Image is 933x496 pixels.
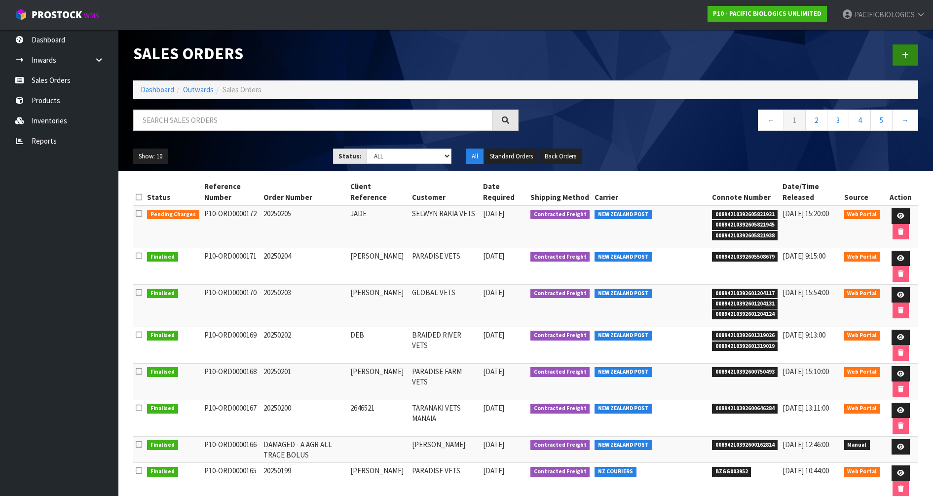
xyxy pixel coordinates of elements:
[844,440,870,450] span: Manual
[595,210,652,220] span: NEW ZEALAND POST
[530,367,590,377] span: Contracted Freight
[712,231,778,241] span: 00894210392605821938
[202,205,261,248] td: P10-ORD0000172
[410,284,481,327] td: GLOBAL VETS
[539,149,582,164] button: Back Orders
[883,179,918,205] th: Action
[147,252,178,262] span: Finalised
[709,179,781,205] th: Connote Number
[712,440,778,450] span: 00894210392600162814
[783,440,829,449] span: [DATE] 12:46:00
[712,331,778,341] span: 00894210392601319026
[530,440,590,450] span: Contracted Freight
[348,248,410,284] td: [PERSON_NAME]
[202,327,261,363] td: P10-ORD0000169
[892,110,918,131] a: →
[145,179,202,205] th: Status
[827,110,849,131] a: 3
[348,400,410,436] td: 2646521
[32,8,82,21] span: ProStock
[844,331,881,341] span: Web Portal
[595,440,652,450] span: NEW ZEALAND POST
[202,400,261,436] td: P10-ORD0000167
[783,251,825,261] span: [DATE] 9:15:00
[712,299,778,309] span: 00894210392601204131
[595,404,652,414] span: NEW ZEALAND POST
[533,110,919,134] nav: Page navigation
[481,179,528,205] th: Date Required
[410,400,481,436] td: TARANAKI VETS MANAIA
[147,289,178,299] span: Finalised
[712,342,778,351] span: 00894210392601319019
[410,363,481,400] td: PARADISE FARM VETS
[147,210,199,220] span: Pending Charges
[261,327,348,363] td: 20250202
[712,404,778,414] span: 00894210392600646284
[783,288,829,297] span: [DATE] 15:54:00
[348,284,410,327] td: [PERSON_NAME]
[712,252,778,262] span: 00894210392605508679
[712,210,778,220] span: 00894210392605821921
[483,367,504,376] span: [DATE]
[530,210,590,220] span: Contracted Freight
[595,252,652,262] span: NEW ZEALAND POST
[410,179,481,205] th: Customer
[15,8,27,21] img: cube-alt.png
[530,467,590,477] span: Contracted Freight
[261,400,348,436] td: 20250200
[483,403,504,413] span: [DATE]
[712,220,778,230] span: 00894210392605821945
[783,367,829,376] span: [DATE] 15:10:00
[202,179,261,205] th: Reference Number
[410,205,481,248] td: SELWYN RAKIA VETS
[261,205,348,248] td: 20250205
[783,466,829,475] span: [DATE] 10:44:00
[595,289,652,299] span: NEW ZEALAND POST
[410,327,481,363] td: BRAIDED RIVER VETS
[261,363,348,400] td: 20250201
[530,252,590,262] span: Contracted Freight
[483,209,504,218] span: [DATE]
[712,367,778,377] span: 00894210392600750493
[595,467,636,477] span: NZ COURIERS
[530,404,590,414] span: Contracted Freight
[712,309,778,319] span: 00894210392601204124
[133,110,493,131] input: Search sales orders
[849,110,871,131] a: 4
[870,110,893,131] a: 5
[842,179,883,205] th: Source
[84,11,99,20] small: WMS
[483,251,504,261] span: [DATE]
[530,289,590,299] span: Contracted Freight
[261,436,348,463] td: DAMAGED - A AGR ALL TRACE BOLUS
[348,363,410,400] td: [PERSON_NAME]
[202,284,261,327] td: P10-ORD0000170
[758,110,784,131] a: ←
[147,467,178,477] span: Finalised
[844,210,881,220] span: Web Portal
[483,288,504,297] span: [DATE]
[410,248,481,284] td: PARADISE VETS
[530,331,590,341] span: Contracted Freight
[783,330,825,340] span: [DATE] 9:13:00
[202,363,261,400] td: P10-ORD0000168
[147,440,178,450] span: Finalised
[528,179,593,205] th: Shipping Method
[133,44,519,62] h1: Sales Orders
[483,466,504,475] span: [DATE]
[261,284,348,327] td: 20250203
[855,10,915,19] span: PACIFICBIOLOGICS
[783,209,829,218] span: [DATE] 15:20:00
[348,205,410,248] td: JADE
[595,331,652,341] span: NEW ZEALAND POST
[780,179,841,205] th: Date/Time Released
[338,152,362,160] strong: Status:
[595,367,652,377] span: NEW ZEALAND POST
[784,110,806,131] a: 1
[713,9,821,18] strong: P10 - PACIFIC BIOLOGICS UNLIMITED
[202,248,261,284] td: P10-ORD0000171
[202,436,261,463] td: P10-ORD0000166
[147,367,178,377] span: Finalised
[147,331,178,341] span: Finalised
[261,248,348,284] td: 20250204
